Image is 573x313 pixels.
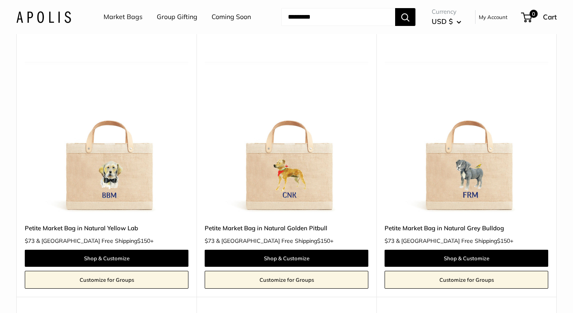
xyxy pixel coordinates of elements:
[432,15,461,28] button: USD $
[16,11,71,23] img: Apolis
[530,10,538,18] span: 0
[157,11,197,23] a: Group Gifting
[25,52,188,215] img: Petite Market Bag in Natural Yellow Lab
[543,13,557,21] span: Cart
[137,237,150,244] span: $150
[205,223,368,233] a: Petite Market Bag in Natural Golden Pitbull
[395,8,415,26] button: Search
[216,238,333,244] span: & [GEOGRAPHIC_DATA] Free Shipping +
[385,223,548,233] a: Petite Market Bag in Natural Grey Bulldog
[36,238,154,244] span: & [GEOGRAPHIC_DATA] Free Shipping +
[104,11,143,23] a: Market Bags
[385,271,548,289] a: Customize for Groups
[432,6,461,17] span: Currency
[25,223,188,233] a: Petite Market Bag in Natural Yellow Lab
[281,8,395,26] input: Search...
[385,250,548,267] a: Shop & Customize
[432,17,453,26] span: USD $
[317,237,330,244] span: $150
[25,250,188,267] a: Shop & Customize
[205,52,368,215] img: Petite Market Bag in Natural Golden Pitbull
[25,237,35,244] span: $73
[385,52,548,215] img: Petite Market Bag in Natural Grey Bulldog
[212,11,251,23] a: Coming Soon
[205,237,214,244] span: $73
[385,52,548,215] a: Petite Market Bag in Natural Grey BulldogPetite Market Bag in Natural Grey Bulldog
[25,52,188,215] a: Petite Market Bag in Natural Yellow LabPetite Market Bag in Natural Yellow Lab
[205,52,368,215] a: Petite Market Bag in Natural Golden Pitbulldescription_Side view of the Petite Market Bag
[6,282,87,307] iframe: Sign Up via Text for Offers
[205,271,368,289] a: Customize for Groups
[25,271,188,289] a: Customize for Groups
[396,238,513,244] span: & [GEOGRAPHIC_DATA] Free Shipping +
[205,250,368,267] a: Shop & Customize
[385,237,394,244] span: $73
[497,237,510,244] span: $150
[522,11,557,24] a: 0 Cart
[479,12,508,22] a: My Account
